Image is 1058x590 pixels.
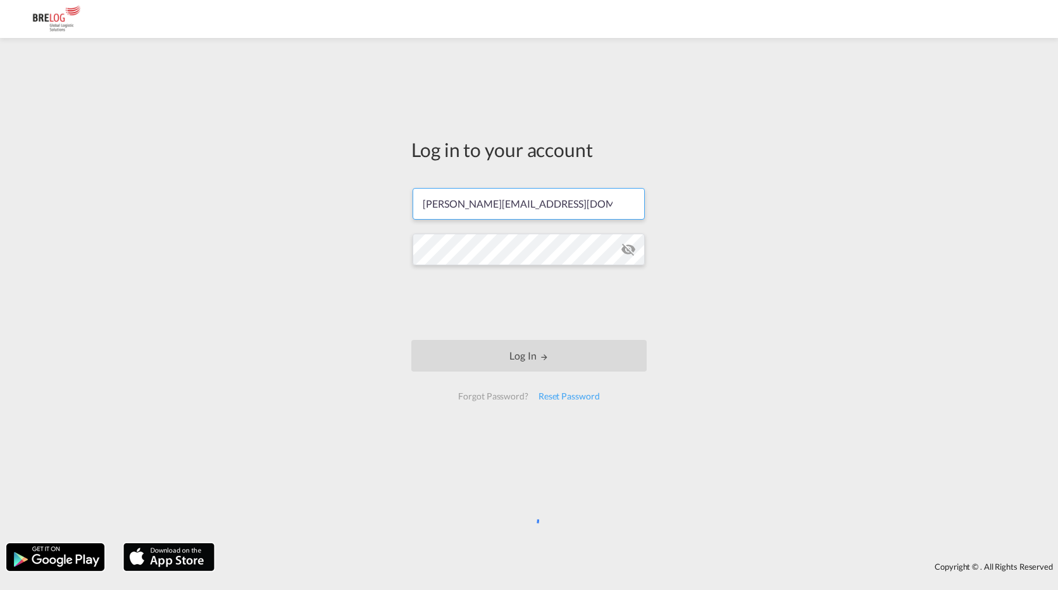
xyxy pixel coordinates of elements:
input: Enter email/phone number [413,188,645,220]
img: apple.png [122,542,216,572]
div: Forgot Password? [453,385,533,408]
div: Reset Password [533,385,605,408]
img: google.png [5,542,106,572]
button: LOGIN [411,340,647,372]
div: Copyright © . All Rights Reserved [221,556,1058,577]
div: Log in to your account [411,136,647,163]
md-icon: icon-eye-off [621,242,636,257]
iframe: reCAPTCHA [433,278,625,327]
img: daae70a0ee2511ecb27c1fb462fa6191.png [19,5,104,34]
